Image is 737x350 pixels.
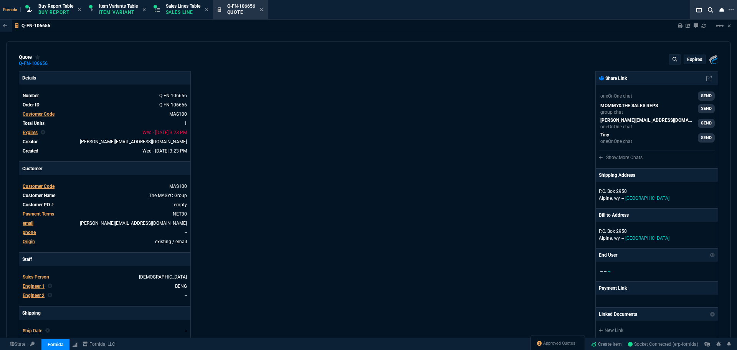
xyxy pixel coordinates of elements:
p: Staff [19,253,190,266]
span: wy [614,196,620,201]
mat-icon: Example home icon [715,21,724,30]
a: Brian.Over@fornida.com [599,91,715,101]
tr: undefined [22,147,187,155]
p: oneOnOne chat [600,138,632,144]
a: API TOKEN [28,341,37,348]
p: Bill to Address [599,212,629,219]
nx-icon: Close Workbench [716,5,727,15]
span: wy [614,236,620,241]
a: [PERSON_NAME][EMAIL_ADDRESS][DOMAIN_NAME] [80,221,187,226]
span: -- [185,328,187,333]
tr: undefined [22,210,187,218]
p: Sales Line [166,9,200,15]
p: Tiny [600,131,632,138]
nx-icon: Clear selected rep [48,283,52,290]
span: Sales Person [23,274,49,280]
p: Linked Documents [599,311,637,318]
div: quote [19,54,40,60]
span: Number [23,93,39,98]
span: Q-FN-106656 [227,3,255,9]
tr: BENG [22,282,187,290]
span: Customer PO # [23,202,54,207]
nx-icon: Split Panels [693,5,705,15]
span: Ship Date [23,328,42,333]
a: -- [185,230,187,235]
p: [PERSON_NAME][EMAIL_ADDRESS][DOMAIN_NAME] [600,117,692,124]
p: P.O. Box 2950 [599,188,715,195]
a: [DEMOGRAPHIC_DATA] [139,274,187,280]
tr: undefined [22,292,187,299]
span: [GEOGRAPHIC_DATA] [625,236,669,241]
nx-icon: Show/Hide End User to Customer [710,252,715,259]
span: See Marketplace Order [159,93,187,98]
tr: See Marketplace Order [22,101,187,109]
span: Engineer 1 [23,284,45,289]
a: jf5BtipoG0zIFIGdAAC5 [628,341,698,348]
tr: undefined [22,110,187,118]
tr: undefined [22,238,187,245]
span: Fornida [3,7,21,12]
span: Alpine, [599,196,613,201]
div: Add to Watchlist [35,54,40,60]
p: Share Link [599,75,627,82]
span: Creator [23,139,38,144]
nx-icon: Clear selected rep [48,292,52,299]
p: oneOnOne chat [600,124,692,130]
nx-icon: Close Tab [78,7,81,13]
tr: undefined [22,119,187,127]
a: Create Item [588,338,625,350]
a: See Marketplace Order [159,102,187,108]
a: Show More Chats [599,155,643,160]
a: The MASYC Group [149,193,187,198]
p: Shipping [19,307,190,320]
span: Customer Code [23,184,55,189]
span: Customer Name [23,193,55,198]
span: Engineer 2 [23,293,45,298]
span: brian.over@fornida.com [80,139,187,144]
span: Total Units [23,121,45,126]
a: Global State [8,341,28,348]
span: 1 [184,121,187,126]
a: -- [185,293,187,298]
span: Item Variants Table [99,3,138,9]
span: -- [604,269,606,274]
p: Quote [227,9,255,15]
span: existing / email [155,239,187,244]
a: SEND [698,91,715,101]
tr: undefined [22,192,187,199]
a: NET30 [173,211,187,217]
a: MAS100 [169,111,187,117]
span: Sales Lines Table [166,3,200,9]
span: Created [23,148,38,154]
nx-icon: Search [705,5,716,15]
a: BENG [175,284,187,289]
tr: scott@masyc.com [22,219,187,227]
p: Buy Report [38,9,73,15]
span: 2025-08-13T15:23:18.489Z [142,148,187,154]
span: email [23,221,33,226]
p: MOMMY&THE SALES REPS [600,102,658,109]
a: seti.shadab@fornida.com,alicia.bostic@fornida.com,sarah.costa@fornida.com,mohammed.wafek@fornida.... [599,102,715,115]
a: msbcCompanyName [80,341,117,348]
span: Payment Terms [23,211,54,217]
tr: undefined [22,327,187,335]
a: SEND [698,133,715,143]
span: Expires [23,130,38,135]
nx-icon: Back to Table [3,23,7,28]
tr: undefined [22,182,187,190]
nx-icon: Clear selected rep [41,129,45,136]
p: Item Variant [99,9,137,15]
p: Payment Link [599,285,627,292]
a: Hide Workbench [727,23,731,29]
p: Customer [19,162,190,175]
a: Q-FN-106656 [19,63,48,64]
span: -- [621,196,624,201]
nx-icon: Clear selected rep [45,327,50,334]
span: Order ID [23,102,40,108]
a: empty [174,202,187,207]
tr: undefined [22,273,187,281]
p: group chat [600,109,658,115]
a: ryan.neptune@fornida.com [599,131,715,144]
tr: undefined [22,138,187,146]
